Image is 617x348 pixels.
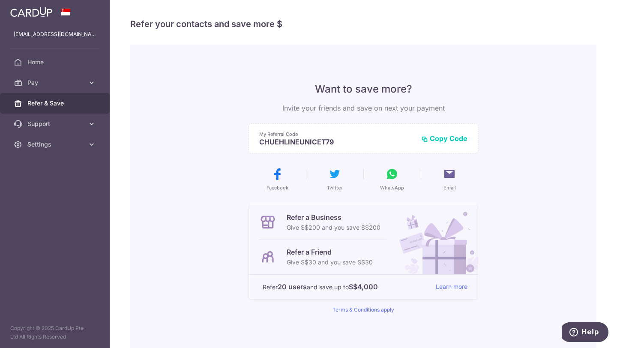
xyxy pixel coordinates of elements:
strong: 20 users [278,282,307,292]
p: My Referral Code [259,131,414,138]
p: Refer and save up to [263,282,429,292]
span: Help [20,6,37,14]
button: Email [424,167,475,191]
span: Support [27,120,84,128]
button: Copy Code [421,134,467,143]
img: Refer [391,205,478,274]
span: Email [443,184,456,191]
p: Give S$200 and you save S$200 [287,222,380,233]
p: Want to save more? [249,82,478,96]
span: Facebook [267,184,288,191]
h4: Refer your contacts and save more $ [130,17,596,31]
button: WhatsApp [367,167,417,191]
button: Facebook [252,167,303,191]
p: CHUEHLINEUNICET79 [259,138,414,146]
img: CardUp [10,7,52,17]
a: Terms & Conditions apply [332,306,394,313]
p: [EMAIL_ADDRESS][DOMAIN_NAME] [14,30,96,39]
iframe: Opens a widget where you can find more information [562,322,608,344]
button: Twitter [309,167,360,191]
span: WhatsApp [380,184,404,191]
span: Refer & Save [27,99,84,108]
span: Settings [27,140,84,149]
p: Refer a Friend [287,247,373,257]
p: Invite your friends and save on next your payment [249,103,478,113]
a: Learn more [436,282,467,292]
p: Give S$30 and you save S$30 [287,257,373,267]
p: Refer a Business [287,212,380,222]
strong: S$4,000 [349,282,378,292]
span: Home [27,58,84,66]
span: Twitter [327,184,342,191]
span: Pay [27,78,84,87]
